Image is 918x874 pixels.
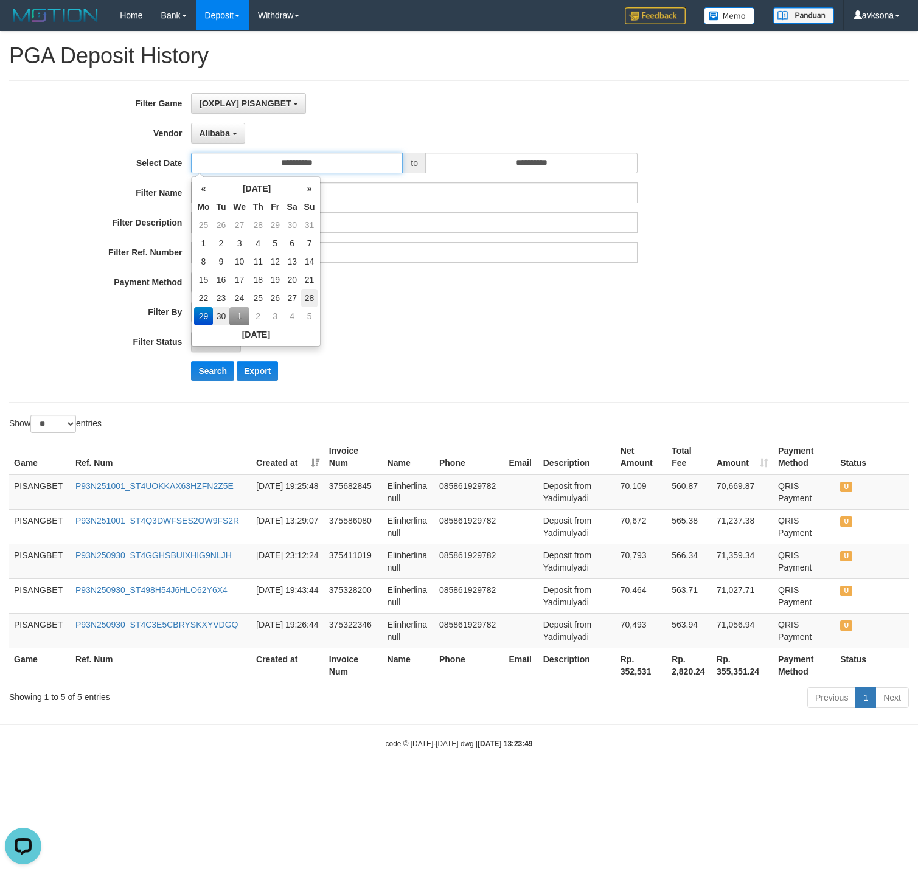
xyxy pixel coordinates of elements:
[712,613,773,648] td: 71,056.94
[9,6,102,24] img: MOTION_logo.png
[807,687,856,708] a: Previous
[194,289,212,307] td: 22
[478,740,532,748] strong: [DATE] 13:23:49
[773,7,834,24] img: panduan.png
[267,252,283,271] td: 12
[9,415,102,433] label: Show entries
[667,544,712,578] td: 566.34
[704,7,755,24] img: Button%20Memo.svg
[538,509,616,544] td: Deposit from Yadimulyadi
[251,474,324,510] td: [DATE] 19:25:48
[301,271,318,289] td: 21
[667,474,712,510] td: 560.87
[213,271,230,289] td: 16
[249,198,267,216] th: Th
[213,216,230,234] td: 26
[667,613,712,648] td: 563.94
[251,509,324,544] td: [DATE] 13:29:07
[625,7,686,24] img: Feedback.jpg
[773,440,835,474] th: Payment Method
[267,198,283,216] th: Fr
[616,474,667,510] td: 70,109
[835,648,909,682] th: Status
[504,648,538,682] th: Email
[301,216,318,234] td: 31
[229,307,249,325] td: 1
[712,509,773,544] td: 71,237.38
[667,509,712,544] td: 565.38
[283,271,301,289] td: 20
[213,234,230,252] td: 2
[538,648,616,682] th: Description
[5,5,41,41] button: Open LiveChat chat widget
[875,687,909,708] a: Next
[324,440,383,474] th: Invoice Num
[267,271,283,289] td: 19
[324,578,383,613] td: 375328200
[283,289,301,307] td: 27
[71,648,251,682] th: Ref. Num
[9,44,909,68] h1: PGA Deposit History
[667,440,712,474] th: Total Fee
[249,307,267,325] td: 2
[249,289,267,307] td: 25
[213,307,230,325] td: 30
[229,289,249,307] td: 24
[773,648,835,682] th: Payment Method
[434,648,504,682] th: Phone
[283,234,301,252] td: 6
[213,179,301,198] th: [DATE]
[301,252,318,271] td: 14
[538,544,616,578] td: Deposit from Yadimulyadi
[191,123,245,144] button: Alibaba
[251,440,324,474] th: Created at: activate to sort column ascending
[9,613,71,648] td: PISANGBET
[301,307,318,325] td: 5
[229,198,249,216] th: We
[301,179,318,198] th: »
[383,648,434,682] th: Name
[9,578,71,613] td: PISANGBET
[434,578,504,613] td: 085861929782
[251,578,324,613] td: [DATE] 19:43:44
[712,440,773,474] th: Amount: activate to sort column ascending
[267,307,283,325] td: 3
[840,551,852,561] span: UNPAID
[9,474,71,510] td: PISANGBET
[283,252,301,271] td: 13
[194,216,212,234] td: 25
[301,234,318,252] td: 7
[434,544,504,578] td: 085861929782
[283,216,301,234] td: 30
[712,648,773,682] th: Rp. 355,351.24
[712,474,773,510] td: 70,669.87
[840,482,852,492] span: UNPAID
[194,198,212,216] th: Mo
[434,509,504,544] td: 085861929782
[324,613,383,648] td: 375322346
[9,686,374,703] div: Showing 1 to 5 of 5 entries
[229,234,249,252] td: 3
[191,93,306,114] button: [OXPLAY] PISANGBET
[249,234,267,252] td: 4
[773,613,835,648] td: QRIS Payment
[773,474,835,510] td: QRIS Payment
[383,544,434,578] td: Elinherlina null
[75,585,228,595] a: P93N250930_ST498H54J6HLO62Y6X4
[434,613,504,648] td: 085861929782
[616,648,667,682] th: Rp. 352,531
[434,474,504,510] td: 085861929782
[199,128,230,138] span: Alibaba
[403,153,426,173] span: to
[616,509,667,544] td: 70,672
[773,509,835,544] td: QRIS Payment
[383,440,434,474] th: Name
[616,440,667,474] th: Net Amount
[213,289,230,307] td: 23
[840,586,852,596] span: UNPAID
[213,252,230,271] td: 9
[267,234,283,252] td: 5
[213,198,230,216] th: Tu
[199,337,226,347] span: - ALL -
[283,307,301,325] td: 4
